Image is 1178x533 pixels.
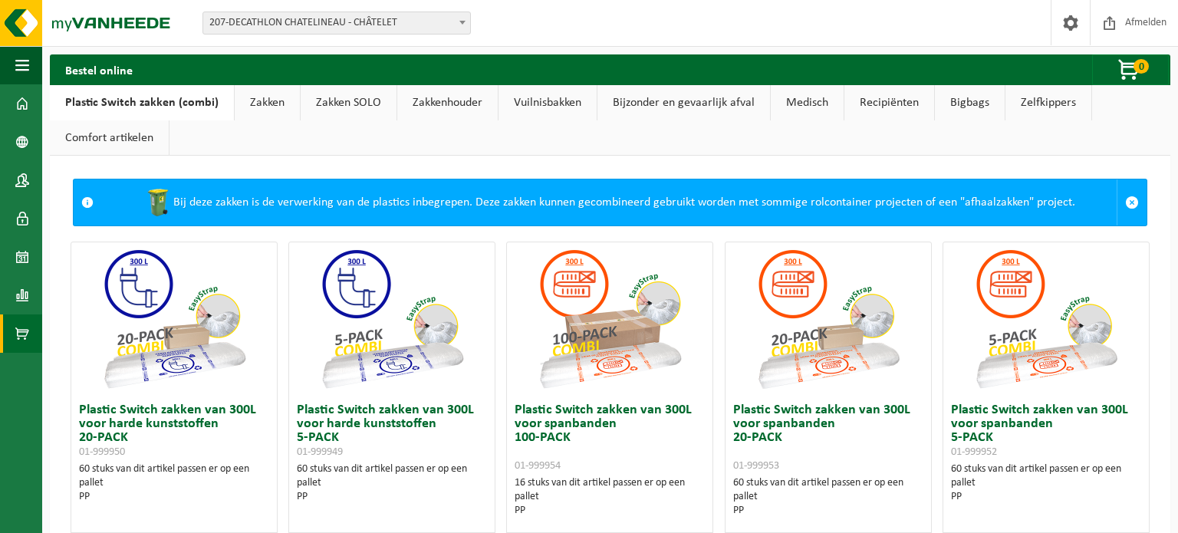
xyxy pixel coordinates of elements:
button: 0 [1092,54,1169,85]
a: Bijzonder en gevaarlijk afval [597,85,770,120]
div: PP [733,504,923,518]
div: 60 stuks van dit artikel passen er op een pallet [297,462,487,504]
div: PP [79,490,269,504]
a: Plastic Switch zakken (combi) [50,85,234,120]
img: WB-0240-HPE-GN-50.png [143,187,173,218]
a: Zakkenhouder [397,85,498,120]
a: Zakken SOLO [301,85,397,120]
span: 01-999949 [297,446,343,458]
span: 01-999954 [515,460,561,472]
img: 01-999954 [533,242,686,396]
h3: Plastic Switch zakken van 300L voor spanbanden 100-PACK [515,403,705,472]
div: 16 stuks van dit artikel passen er op een pallet [515,476,705,518]
h3: Plastic Switch zakken van 300L voor spanbanden 20-PACK [733,403,923,472]
h3: Plastic Switch zakken van 300L voor harde kunststoffen 20-PACK [79,403,269,459]
div: 60 stuks van dit artikel passen er op een pallet [79,462,269,504]
img: 01-999953 [752,242,905,396]
h3: Plastic Switch zakken van 300L voor harde kunststoffen 5-PACK [297,403,487,459]
div: Bij deze zakken is de verwerking van de plastics inbegrepen. Deze zakken kunnen gecombineerd gebr... [101,179,1117,225]
div: PP [297,490,487,504]
a: Zakken [235,85,300,120]
div: 60 stuks van dit artikel passen er op een pallet [733,476,923,518]
a: Recipiënten [844,85,934,120]
span: 01-999953 [733,460,779,472]
span: 207-DECATHLON CHATELINEAU - CHÂTELET [203,12,470,34]
div: PP [515,504,705,518]
span: 01-999950 [79,446,125,458]
img: 01-999950 [97,242,251,396]
a: Comfort artikelen [50,120,169,156]
a: Medisch [771,85,844,120]
h2: Bestel online [50,54,148,84]
span: 0 [1134,59,1149,74]
h3: Plastic Switch zakken van 300L voor spanbanden 5-PACK [951,403,1141,459]
div: PP [951,490,1141,504]
a: Vuilnisbakken [499,85,597,120]
a: Bigbags [935,85,1005,120]
div: 60 stuks van dit artikel passen er op een pallet [951,462,1141,504]
span: 01-999952 [951,446,997,458]
a: Zelfkippers [1005,85,1091,120]
span: 207-DECATHLON CHATELINEAU - CHÂTELET [202,12,471,35]
img: 01-999949 [315,242,469,396]
img: 01-999952 [969,242,1123,396]
a: Sluit melding [1117,179,1147,225]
